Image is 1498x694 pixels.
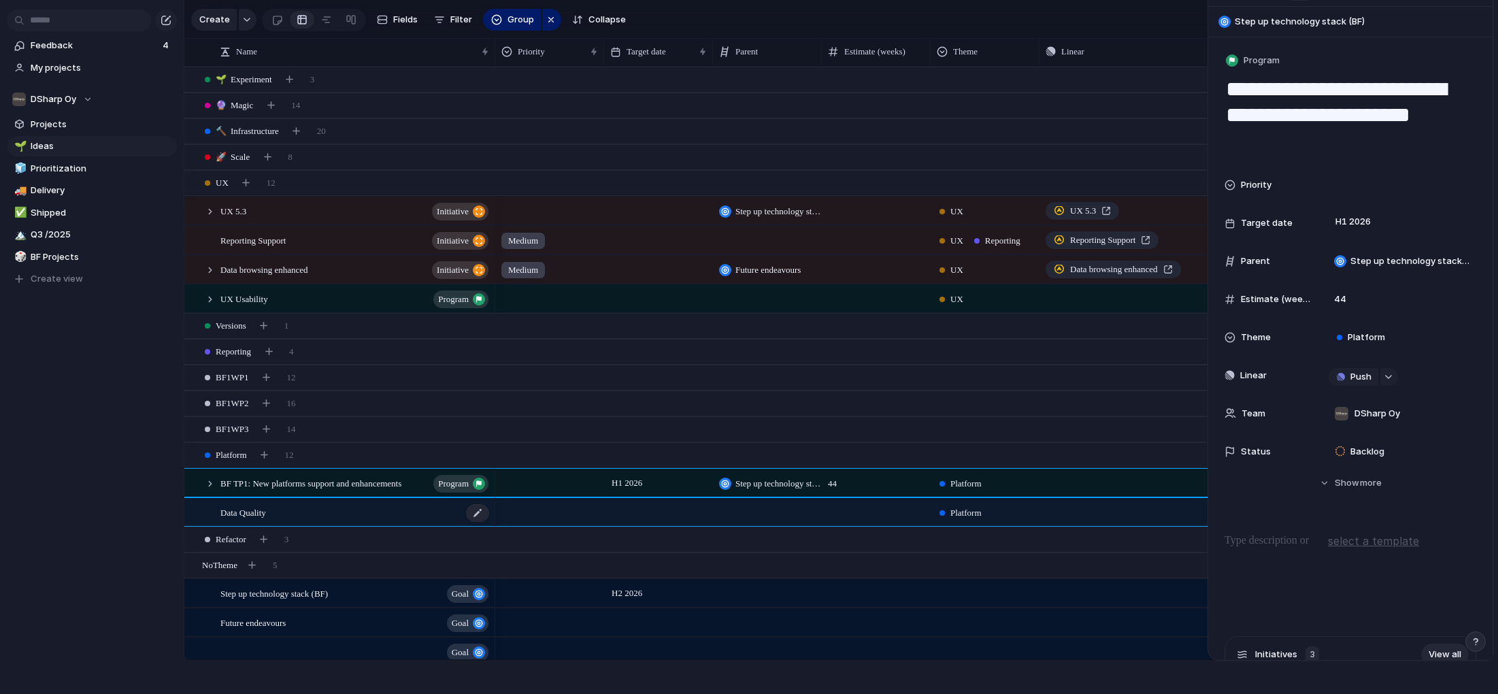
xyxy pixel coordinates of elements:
[7,247,177,267] div: 🎲BF Projects
[1046,261,1181,278] a: Data browsing enhanced
[1070,204,1096,218] span: UX 5.3
[31,272,83,286] span: Create view
[31,250,172,264] span: BF Projects
[12,184,26,197] button: 🚚
[1046,231,1159,249] a: Reporting Support
[284,319,289,333] span: 1
[7,159,177,179] div: 🧊Prioritization
[216,319,246,333] span: Versions
[216,73,272,86] span: Experiment
[1223,51,1284,71] button: Program
[14,249,24,265] div: 🎲
[371,9,423,31] button: Fields
[284,533,289,546] span: 3
[452,614,469,633] span: goal
[433,291,488,308] button: program
[7,114,177,135] a: Projects
[7,58,177,78] a: My projects
[199,13,230,27] span: Create
[14,227,24,243] div: 🏔️
[216,397,248,410] span: BF1WP2
[216,423,248,436] span: BF1WP3
[14,161,24,176] div: 🧊
[508,263,538,277] span: Medium
[438,290,469,309] span: program
[393,13,418,27] span: Fields
[216,152,227,162] span: 🚀
[1070,233,1135,247] span: Reporting Support
[7,136,177,156] a: 🌱Ideas
[7,203,177,223] div: ✅Shipped
[220,261,308,277] span: Data browsing enhanced
[1329,293,1352,306] span: 44
[508,234,538,248] span: Medium
[31,162,172,176] span: Prioritization
[267,176,276,190] span: 12
[608,585,646,601] span: H2 2026
[1335,476,1359,490] span: Show
[31,39,159,52] span: Feedback
[163,39,171,52] span: 4
[288,150,293,164] span: 8
[1350,445,1384,459] span: Backlog
[310,73,315,86] span: 3
[1214,11,1486,33] button: Step up technology stack (BF)
[1255,648,1297,661] span: Initiatives
[507,13,534,27] span: Group
[7,225,177,245] a: 🏔️Q3 /2025
[289,345,294,359] span: 4
[14,183,24,199] div: 🚚
[273,559,278,572] span: 5
[12,228,26,242] button: 🏔️
[627,45,666,59] span: Target date
[216,345,251,359] span: Reporting
[12,139,26,153] button: 🌱
[735,263,801,277] span: Future endeavours
[1348,331,1385,344] span: Platform
[844,45,905,59] span: Estimate (weeks)
[216,448,247,462] span: Platform
[12,206,26,220] button: ✅
[950,205,963,218] span: UX
[216,150,250,164] span: Scale
[1070,263,1158,276] span: Data browsing enhanced
[950,506,982,520] span: Platform
[7,180,177,201] a: 🚚Delivery
[1350,370,1371,384] span: Push
[1305,646,1319,663] div: 3
[433,475,488,493] button: program
[220,232,286,248] span: Reporting Support
[608,475,646,491] span: H1 2026
[822,469,930,491] span: 44
[452,584,469,604] span: goal
[1326,531,1421,551] button: select a template
[216,125,279,138] span: Infrastructure
[735,205,821,218] span: Step up technology stack (BF)
[567,9,631,31] button: Collapse
[220,203,246,218] span: UX 5.3
[1241,293,1312,306] span: Estimate (weeks)
[216,74,227,84] span: 🌱
[31,184,172,197] span: Delivery
[220,291,268,306] span: UX Usability
[216,533,246,546] span: Refactor
[291,99,300,112] span: 14
[220,614,286,630] span: Future endeavours
[432,203,488,220] button: initiative
[950,477,982,491] span: Platform
[1241,445,1271,459] span: Status
[191,9,237,31] button: Create
[216,371,248,384] span: BF1WP1
[220,475,401,491] span: BF TP1: New platforms support and enhancements
[31,118,172,131] span: Projects
[1241,178,1271,192] span: Priority
[1240,369,1267,382] span: Linear
[447,644,488,661] button: goal
[14,205,24,220] div: ✅
[953,45,978,59] span: Theme
[437,261,469,280] span: initiative
[1241,216,1293,230] span: Target date
[31,139,172,153] span: Ideas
